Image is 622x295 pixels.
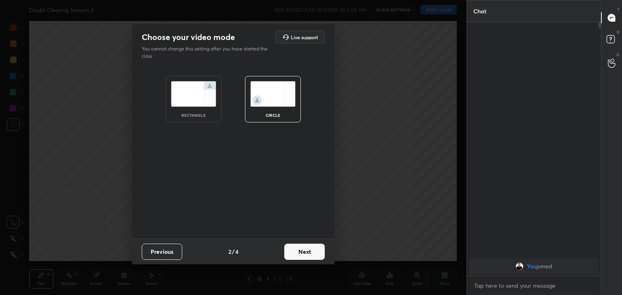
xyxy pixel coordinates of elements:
p: T [617,6,620,13]
h4: 2 [228,247,231,256]
div: grid [467,257,601,276]
p: D [617,29,620,35]
span: You [527,263,537,270]
p: Chat [467,0,493,22]
img: circleScreenIcon.acc0effb.svg [250,81,296,107]
div: circle [257,113,289,117]
h4: 4 [235,247,239,256]
h5: Live support [291,35,318,40]
h4: / [232,247,234,256]
p: You cannot change this setting after you have started the class [142,45,273,60]
img: 09770f7dbfa9441c9c3e57e13e3293d5.jpg [515,262,524,270]
img: normalScreenIcon.ae25ed63.svg [171,81,216,107]
span: joined [537,263,552,270]
h2: Choose your video mode [142,32,235,42]
p: G [616,52,620,58]
button: Previous [142,244,182,260]
div: rectangle [177,113,210,117]
button: Next [284,244,325,260]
